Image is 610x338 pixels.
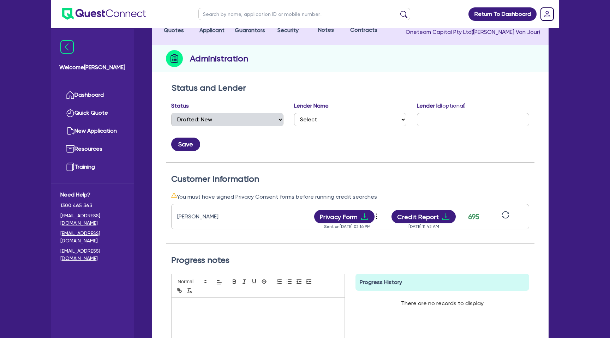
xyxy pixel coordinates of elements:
a: Return To Dashboard [468,7,537,21]
label: Status [171,102,189,110]
h2: Customer Information [171,174,529,184]
label: Lender Name [294,102,329,110]
a: [EMAIL_ADDRESS][DOMAIN_NAME] [60,212,124,227]
a: Dropdown toggle [538,5,556,23]
button: Dropdown toggle [375,211,381,223]
span: more [373,211,380,222]
img: step-icon [166,50,183,67]
a: Resources [60,140,124,158]
a: [EMAIL_ADDRESS][DOMAIN_NAME] [60,247,124,262]
h2: Administration [190,52,248,65]
button: Credit Reportdownload [391,210,456,223]
img: resources [66,145,74,153]
img: new-application [66,127,74,135]
span: Guarantors [235,27,265,34]
span: download [442,212,450,221]
img: quest-connect-logo-blue [62,8,146,20]
div: Progress History [355,274,529,291]
a: Quick Quote [60,104,124,122]
h2: Status and Lender [172,83,529,93]
div: [PERSON_NAME] [177,212,265,221]
span: Need Help? [60,191,124,199]
span: Contracts [350,26,377,33]
button: sync [500,211,512,223]
span: Notes [318,26,334,33]
button: Privacy Formdownload [314,210,375,223]
span: warning [171,192,177,198]
span: Welcome [PERSON_NAME] [59,63,125,72]
img: quick-quote [66,109,74,117]
button: Save [171,138,200,151]
span: Applicant [199,27,225,34]
div: There are no records to display [393,291,492,316]
a: [EMAIL_ADDRESS][DOMAIN_NAME] [60,230,124,245]
span: Quotes [164,27,184,34]
span: Oneteam Capital Pty Ltd ( [PERSON_NAME] Van Jour ) [406,29,540,35]
a: New Application [60,122,124,140]
a: Training [60,158,124,176]
span: sync [502,211,509,219]
span: download [360,212,369,221]
label: Lender Id [417,102,466,110]
span: (optional) [441,102,466,109]
img: icon-menu-close [60,40,74,54]
span: 1300 465 363 [60,202,124,209]
span: Security [277,27,299,34]
a: Dashboard [60,86,124,104]
div: 695 [465,211,482,222]
div: You must have signed Privacy Consent forms before running credit searches [171,192,529,201]
input: Search by name, application ID or mobile number... [198,8,410,20]
h2: Progress notes [171,255,529,265]
img: training [66,163,74,171]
